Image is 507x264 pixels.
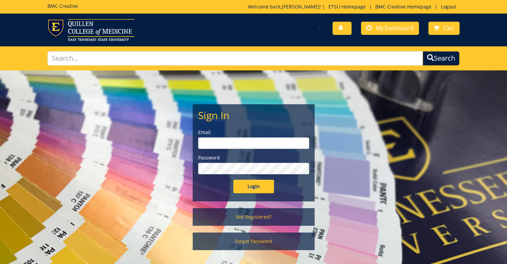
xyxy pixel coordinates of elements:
[372,3,435,10] a: BMC Creative Homepage
[198,110,309,121] h2: Sign In
[198,129,309,136] label: Email
[361,22,419,35] a: My Dashboard
[443,24,454,32] span: Cart
[325,3,369,10] a: ETSU Homepage
[248,3,460,10] p: Welcome back, ! | | |
[47,19,134,41] img: ETSU logo
[233,180,274,193] input: Login
[438,3,460,10] a: Logout
[47,51,423,66] input: Search...
[376,24,414,32] span: My Dashboard
[428,22,460,35] a: Cart
[423,51,460,66] button: Search
[193,233,315,250] a: Forgot Password
[193,208,315,226] a: Not Registered?
[47,3,78,8] h5: BMC Creative
[282,3,320,10] a: [PERSON_NAME]
[198,154,309,161] label: Password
